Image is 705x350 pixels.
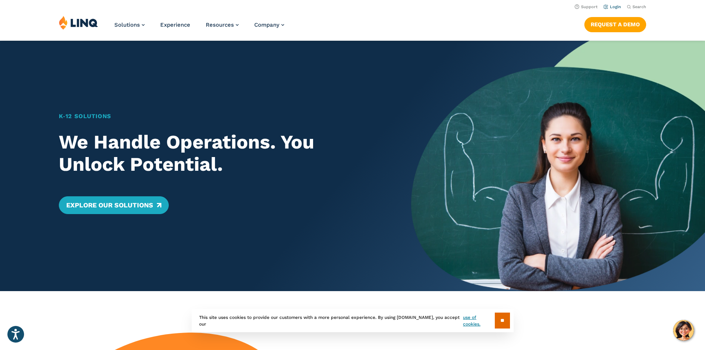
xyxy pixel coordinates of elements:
[463,314,494,327] a: use of cookies.
[59,196,169,214] a: Explore Our Solutions
[411,41,705,291] img: Home Banner
[584,17,646,32] a: Request a Demo
[114,16,284,40] nav: Primary Navigation
[160,21,190,28] a: Experience
[114,21,140,28] span: Solutions
[192,309,514,332] div: This site uses cookies to provide our customers with a more personal experience. By using [DOMAIN...
[673,320,694,341] button: Hello, have a question? Let’s chat.
[254,21,279,28] span: Company
[206,21,234,28] span: Resources
[59,112,383,121] h1: K‑12 Solutions
[254,21,284,28] a: Company
[575,4,598,9] a: Support
[114,21,145,28] a: Solutions
[584,16,646,32] nav: Button Navigation
[604,4,621,9] a: Login
[632,4,646,9] span: Search
[59,16,98,30] img: LINQ | K‑12 Software
[627,4,646,10] button: Open Search Bar
[206,21,239,28] a: Resources
[59,131,383,176] h2: We Handle Operations. You Unlock Potential.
